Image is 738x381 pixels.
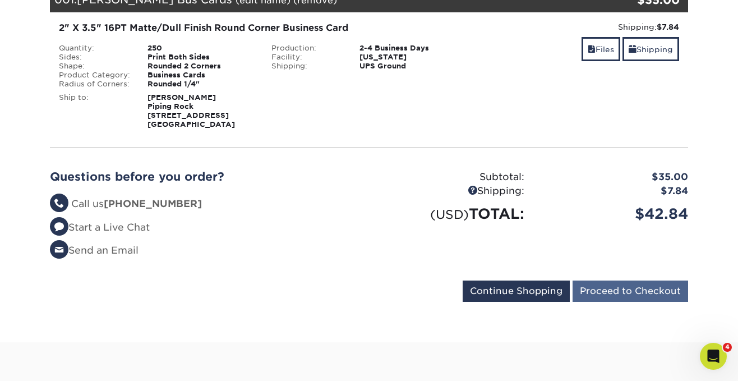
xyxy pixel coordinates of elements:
[483,21,679,33] div: Shipping:
[582,37,620,61] a: Files
[139,80,263,89] div: Rounded 1/4"
[351,62,475,71] div: UPS Ground
[50,62,139,71] div: Shape:
[351,53,475,62] div: [US_STATE]
[104,198,202,209] strong: [PHONE_NUMBER]
[59,21,467,35] div: 2" X 3.5" 16PT Matte/Dull Finish Round Corner Business Card
[369,170,533,185] div: Subtotal:
[50,71,139,80] div: Product Category:
[588,45,596,54] span: files
[139,44,263,53] div: 250
[263,53,352,62] div: Facility:
[463,281,570,302] input: Continue Shopping
[263,44,352,53] div: Production:
[50,245,139,256] a: Send an Email
[50,80,139,89] div: Radius of Corners:
[263,62,352,71] div: Shipping:
[139,71,263,80] div: Business Cards
[50,170,361,183] h2: Questions before you order?
[533,203,697,224] div: $42.84
[139,53,263,62] div: Print Both Sides
[50,197,361,212] li: Call us
[533,184,697,199] div: $7.84
[50,53,139,62] div: Sides:
[657,22,679,31] strong: $7.84
[139,62,263,71] div: Rounded 2 Corners
[430,207,469,222] small: (USD)
[50,44,139,53] div: Quantity:
[50,222,150,233] a: Start a Live Chat
[147,93,235,128] strong: [PERSON_NAME] Piping Rock [STREET_ADDRESS] [GEOGRAPHIC_DATA]
[700,343,727,370] iframe: Intercom live chat
[723,343,732,352] span: 4
[533,170,697,185] div: $35.00
[369,184,533,199] div: Shipping:
[629,45,636,54] span: shipping
[369,203,533,224] div: TOTAL:
[351,44,475,53] div: 2-4 Business Days
[622,37,679,61] a: Shipping
[3,347,95,377] iframe: Google Customer Reviews
[50,93,139,129] div: Ship to:
[573,281,688,302] input: Proceed to Checkout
